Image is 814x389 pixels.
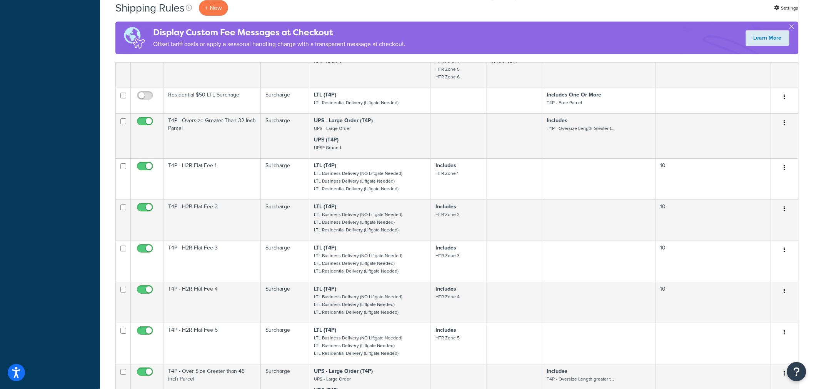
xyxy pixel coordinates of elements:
[314,116,373,125] strong: UPS - Large Order (T4P)
[435,170,459,177] small: HTR Zone 1
[547,91,602,99] strong: Includes One Or More
[774,3,799,13] a: Settings
[163,158,261,199] td: T4P - H2R Flat Fee 1
[261,282,309,323] td: Surcharge
[163,282,261,323] td: T4P - H2R Flat Fee 4
[547,116,568,125] strong: Includes
[547,367,568,375] strong: Includes
[656,158,771,199] td: 10
[656,241,771,282] td: 10
[314,99,399,106] small: LTL Residential Delivery (Liftgate Needed)
[547,376,614,382] small: T4P - Oversize Length greater t...
[787,362,806,381] button: Open Resource Center
[261,323,309,364] td: Surcharge
[261,88,309,113] td: Surcharge
[261,47,309,88] td: Surcharge
[435,161,456,170] strong: Includes
[656,282,771,323] td: 10
[261,199,309,241] td: Surcharge
[163,323,261,364] td: T4P - H2R Flat Fee 5
[435,58,460,80] small: HTR Zone 4 HTR Zone 5 HTR Zone 6
[314,285,336,293] strong: LTL (T4P)
[435,203,456,211] strong: Includes
[261,241,309,282] td: Surcharge
[115,22,153,54] img: duties-banner-06bc72dcb5fe05cb3f9472aba00be2ae8eb53ab6f0d8bb03d382ba314ac3c341.png
[314,170,402,192] small: LTL Business Delivery (NO Liftgate Needed) LTL Business Delivery (Liftgate Needed) LTL Residentia...
[314,203,336,211] strong: LTL (T4P)
[163,88,261,113] td: Residential $50 LTL Surchage
[314,367,373,375] strong: UPS - Large Order (T4P)
[153,39,405,50] p: Offset tariff costs or apply a seasonal handling charge with a transparent message at checkout.
[314,136,339,144] strong: UPS (T4P)
[746,30,789,46] a: Learn More
[314,376,351,382] small: UPS - Large Order
[314,326,336,334] strong: LTL (T4P)
[163,47,261,88] td: T4P - UPS + Fees
[261,113,309,158] td: Surcharge
[656,199,771,241] td: 10
[153,26,405,39] h4: Display Custom Fee Messages at Checkout
[314,334,402,357] small: LTL Business Delivery (NO Liftgate Needed) LTL Business Delivery (Liftgate Needed) LTL Residentia...
[435,334,460,341] small: HTR Zone 5
[314,211,402,233] small: LTL Business Delivery (NO Liftgate Needed) LTL Business Delivery (Liftgate Needed) LTL Residentia...
[314,161,336,170] strong: LTL (T4P)
[115,0,185,15] h1: Shipping Rules
[435,293,460,300] small: HTR Zone 4
[163,113,261,158] td: T4P - Oversize Greater Than 32 Inch Parcel
[314,244,336,252] strong: LTL (T4P)
[261,158,309,199] td: Surcharge
[435,252,460,259] small: HTR Zone 3
[163,199,261,241] td: T4P - H2R Flat Fee 2
[547,125,615,132] small: T4P - Oversize Length Greater t...
[487,47,542,88] td: Price ≥ 1000 for Whole Cart
[314,91,336,99] strong: LTL (T4P)
[435,285,456,293] strong: Includes
[547,99,582,106] small: T4P - Free Parcel
[314,144,341,151] small: UPS® Ground
[314,125,351,132] small: UPS - Large Order
[163,241,261,282] td: T4P - H2R Flat Fee 3
[314,293,402,316] small: LTL Business Delivery (NO Liftgate Needed) LTL Business Delivery (Liftgate Needed) LTL Residentia...
[435,326,456,334] strong: Includes
[435,244,456,252] strong: Includes
[435,211,460,218] small: HTR Zone 2
[314,252,402,274] small: LTL Business Delivery (NO Liftgate Needed) LTL Business Delivery (Liftgate Needed) LTL Residentia...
